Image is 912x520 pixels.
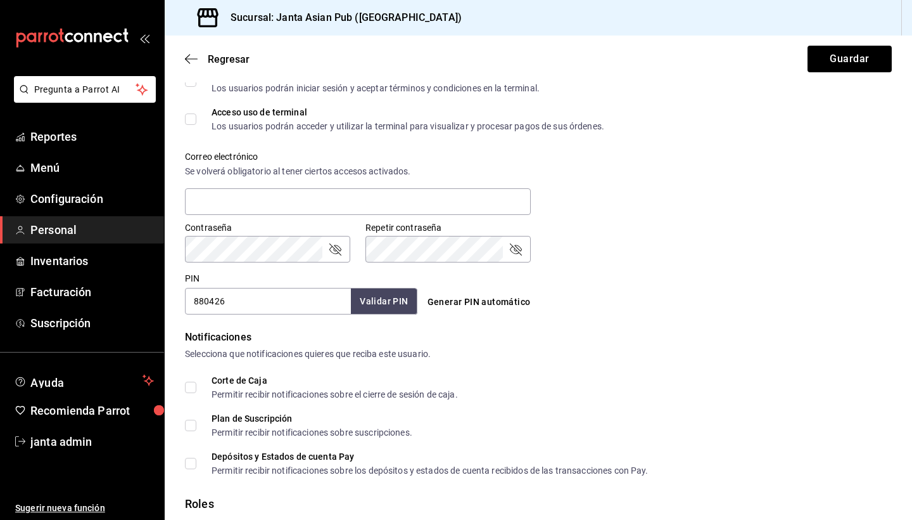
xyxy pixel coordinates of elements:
span: janta admin [30,433,154,450]
div: Corte de Caja [212,376,458,385]
div: Selecciona que notificaciones quieres que reciba este usuario. [185,348,892,361]
div: Permitir recibir notificaciones sobre suscripciones. [212,428,412,437]
span: Recomienda Parrot [30,402,154,419]
div: Permitir recibir notificaciones sobre los depósitos y estados de cuenta recibidos de las transacc... [212,466,649,475]
span: Menú [30,159,154,176]
label: Correo electrónico [185,152,531,161]
div: Se volverá obligatorio al tener ciertos accesos activados. [185,165,531,178]
button: Pregunta a Parrot AI [14,76,156,103]
span: Configuración [30,190,154,207]
button: passwordField [327,242,343,257]
div: Plan de Suscripción [212,414,412,423]
span: Facturación [30,283,154,301]
span: Pregunta a Parrot AI [34,83,136,96]
span: Inventarios [30,252,154,270]
span: Ayuda [30,373,137,388]
span: Regresar [208,53,250,65]
span: Sugerir nueva función [15,502,154,515]
div: Notificaciones [185,330,892,345]
div: Acceso uso de terminal [212,108,604,117]
div: Depósitos y Estados de cuenta Pay [212,452,649,461]
div: Roles [185,495,892,512]
button: Validar PIN [351,289,417,315]
span: Reportes [30,128,154,145]
input: 3 a 6 dígitos [185,288,351,315]
span: Personal [30,221,154,238]
div: Permitir recibir notificaciones sobre el cierre de sesión de caja. [212,390,458,399]
button: Generar PIN automático [422,290,536,314]
a: Pregunta a Parrot AI [9,92,156,105]
label: Contraseña [185,223,350,232]
label: PIN [185,274,199,283]
button: open_drawer_menu [139,33,149,43]
div: Los usuarios podrán acceder y utilizar la terminal para visualizar y procesar pagos de sus órdenes. [212,122,604,131]
button: passwordField [508,242,523,257]
div: Los usuarios podrán iniciar sesión y aceptar términos y condiciones en la terminal. [212,84,540,93]
h3: Sucursal: Janta Asian Pub ([GEOGRAPHIC_DATA]) [220,10,462,25]
span: Suscripción [30,315,154,332]
label: Repetir contraseña [365,223,531,232]
button: Guardar [807,46,892,72]
button: Regresar [185,53,250,65]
